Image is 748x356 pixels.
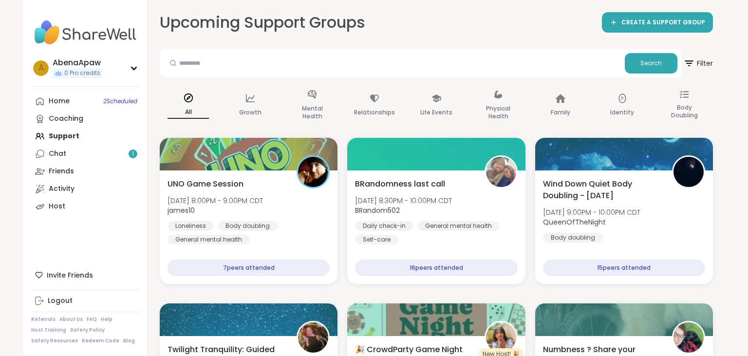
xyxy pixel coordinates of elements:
[543,178,661,202] span: Wind Down Quiet Body Doubling - [DATE]
[168,235,250,244] div: General mental health
[168,206,195,215] b: james10
[355,206,400,215] b: BRandom502
[420,107,452,118] p: Life Events
[31,16,140,50] img: ShareWell Nav Logo
[70,327,105,334] a: Safety Policy
[369,17,376,25] iframe: Spotlight
[31,163,140,180] a: Friends
[355,178,445,190] span: BRandomness last call
[673,157,704,187] img: QueenOfTheNight
[31,93,140,110] a: Home2Scheduled
[683,49,713,77] button: Filter
[82,337,119,344] a: Redeem Code
[53,57,102,68] div: AbenaApaw
[239,107,262,118] p: Growth
[31,337,78,344] a: Safety Resources
[59,316,83,323] a: About Us
[478,103,519,122] p: Physical Health
[31,145,140,163] a: Chat1
[38,62,44,75] span: A
[486,157,516,187] img: BRandom502
[49,114,83,124] div: Coaching
[31,292,140,310] a: Logout
[168,196,263,206] span: [DATE] 8:00PM - 9:00PM CDT
[31,110,140,128] a: Coaching
[298,322,328,353] img: Jasmine95
[543,217,606,227] b: QueenOfTheNight
[103,97,137,105] span: 2 Scheduled
[417,221,500,231] div: General mental health
[621,19,705,27] span: CREATE A SUPPORT GROUP
[31,316,56,323] a: Referrals
[87,316,97,323] a: FAQ
[49,149,66,159] div: Chat
[101,316,112,323] a: Help
[355,235,398,244] div: Self-care
[292,103,333,122] p: Mental Health
[640,59,662,68] span: Search
[486,322,516,353] img: sarah28
[49,96,70,106] div: Home
[355,196,452,206] span: [DATE] 8:30PM - 10:00PM CDT
[355,344,463,356] span: 🎉 CrowdParty Game Night
[683,52,713,75] span: Filter
[49,184,75,194] div: Activity
[132,150,134,158] span: 1
[551,107,570,118] p: Family
[168,260,330,276] div: 7 peers attended
[49,202,65,211] div: Host
[610,107,634,118] p: Identity
[543,260,705,276] div: 15 peers attended
[31,180,140,198] a: Activity
[31,198,140,215] a: Host
[48,296,73,306] div: Logout
[168,106,209,119] p: All
[664,102,705,121] p: Body Doubling
[602,12,713,33] a: CREATE A SUPPORT GROUP
[625,53,677,74] button: Search
[218,221,278,231] div: Body doubling
[543,233,603,243] div: Body doubling
[355,221,413,231] div: Daily check-in
[355,260,517,276] div: 16 peers attended
[543,207,640,217] span: [DATE] 9:00PM - 10:00PM CDT
[123,337,135,344] a: Blog
[31,327,66,334] a: Host Training
[168,221,214,231] div: Loneliness
[168,178,243,190] span: UNO Game Session
[64,69,100,77] span: 0 Pro credits
[298,157,328,187] img: james10
[354,107,395,118] p: Relationships
[31,266,140,284] div: Invite Friends
[673,322,704,353] img: Kelldog23
[130,115,138,123] iframe: Spotlight
[49,167,74,176] div: Friends
[160,12,373,34] h2: Upcoming Support Groups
